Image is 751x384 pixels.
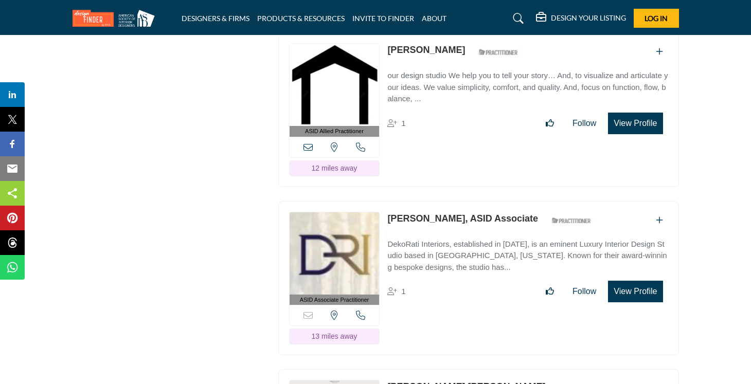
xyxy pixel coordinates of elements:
[536,12,626,25] div: DESIGN YOUR LISTING
[312,164,357,172] span: 12 miles away
[290,212,380,305] a: ASID Associate Practitioner
[387,239,668,273] p: DekoRati Interiors, established in [DATE], is an eminent Luxury Interior Design Studio based in [...
[539,113,561,134] button: Like listing
[401,287,405,296] span: 1
[608,113,663,134] button: View Profile
[551,13,626,23] h5: DESIGN YOUR LISTING
[305,127,364,136] span: ASID Allied Practitioner
[645,14,668,23] span: Log In
[656,47,663,56] a: Add To List
[352,14,414,23] a: INVITE TO FINDER
[387,43,465,57] p: Lisa Walsh
[475,46,521,59] img: ASID Qualified Practitioners Badge Icon
[387,232,668,273] a: DekoRati Interiors, established in [DATE], is an eminent Luxury Interior Design Studio based in [...
[182,14,249,23] a: DESIGNERS & FIRMS
[608,281,663,302] button: View Profile
[387,64,668,105] a: our design studio We help you to tell your story… And, to visualize and articulate your ideas. We...
[290,212,380,295] img: Rati Mishra, ASID Associate
[73,10,160,27] img: Site Logo
[257,14,345,23] a: PRODUCTS & RESOURCES
[387,117,405,130] div: Followers
[387,70,668,105] p: our design studio We help you to tell your story… And, to visualize and articulate your ideas. We...
[656,216,663,225] a: Add To List
[566,113,603,134] button: Follow
[422,14,446,23] a: ABOUT
[300,296,369,304] span: ASID Associate Practitioner
[634,9,679,28] button: Log In
[312,332,357,340] span: 13 miles away
[290,44,380,126] img: Lisa Walsh
[387,45,465,55] a: [PERSON_NAME]
[548,214,594,227] img: ASID Qualified Practitioners Badge Icon
[566,281,603,302] button: Follow
[539,281,561,302] button: Like listing
[387,212,538,226] p: Rati Mishra, ASID Associate
[387,213,538,224] a: [PERSON_NAME], ASID Associate
[290,44,380,137] a: ASID Allied Practitioner
[387,285,405,298] div: Followers
[401,119,405,127] span: 1
[503,10,530,27] a: Search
